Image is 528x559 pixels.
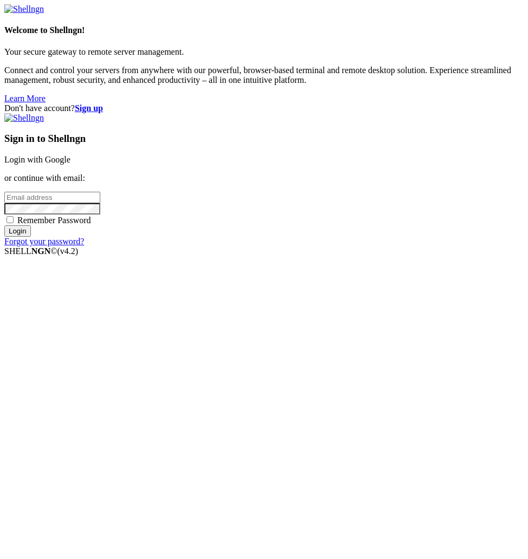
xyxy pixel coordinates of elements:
[4,25,524,35] h4: Welcome to Shellngn!
[4,173,524,183] p: or continue with email:
[75,103,103,113] a: Sign up
[4,66,524,85] p: Connect and control your servers from anywhere with our powerful, browser-based terminal and remo...
[57,246,79,256] span: 4.2.0
[4,225,31,237] input: Login
[31,246,51,256] b: NGN
[4,155,70,164] a: Login with Google
[7,216,14,223] input: Remember Password
[4,133,524,145] h3: Sign in to Shellngn
[4,113,44,123] img: Shellngn
[4,47,524,57] p: Your secure gateway to remote server management.
[4,4,44,14] img: Shellngn
[17,216,91,225] span: Remember Password
[4,192,100,203] input: Email address
[4,94,46,103] a: Learn More
[4,237,84,246] a: Forgot your password?
[4,246,78,256] span: SHELL ©
[4,103,524,113] div: Don't have account?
